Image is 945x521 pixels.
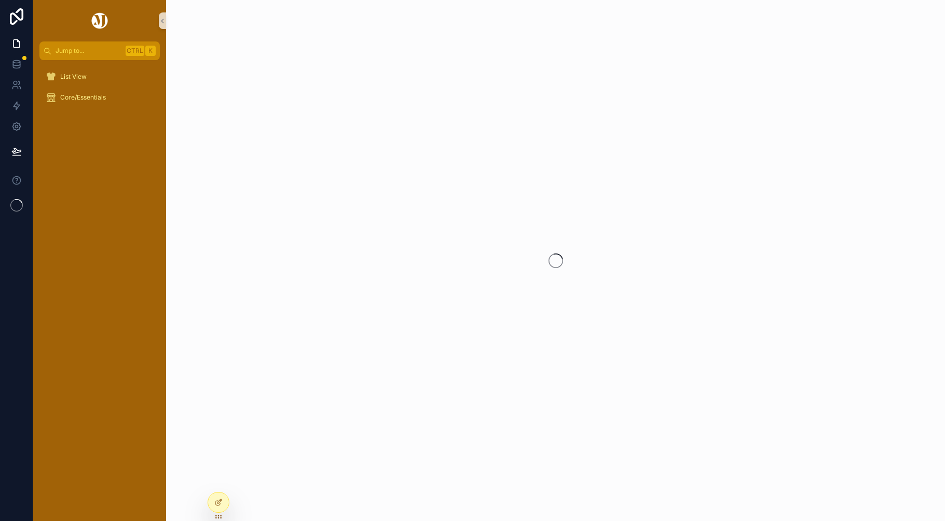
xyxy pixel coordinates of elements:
button: Jump to...CtrlK [39,41,160,60]
div: scrollable content [33,60,166,120]
span: Jump to... [56,47,121,55]
a: List View [39,67,160,86]
span: K [146,47,155,55]
span: Ctrl [126,46,144,56]
span: Core/Essentials [60,93,106,102]
img: App logo [90,12,109,29]
span: List View [60,73,87,81]
a: Core/Essentials [39,88,160,107]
